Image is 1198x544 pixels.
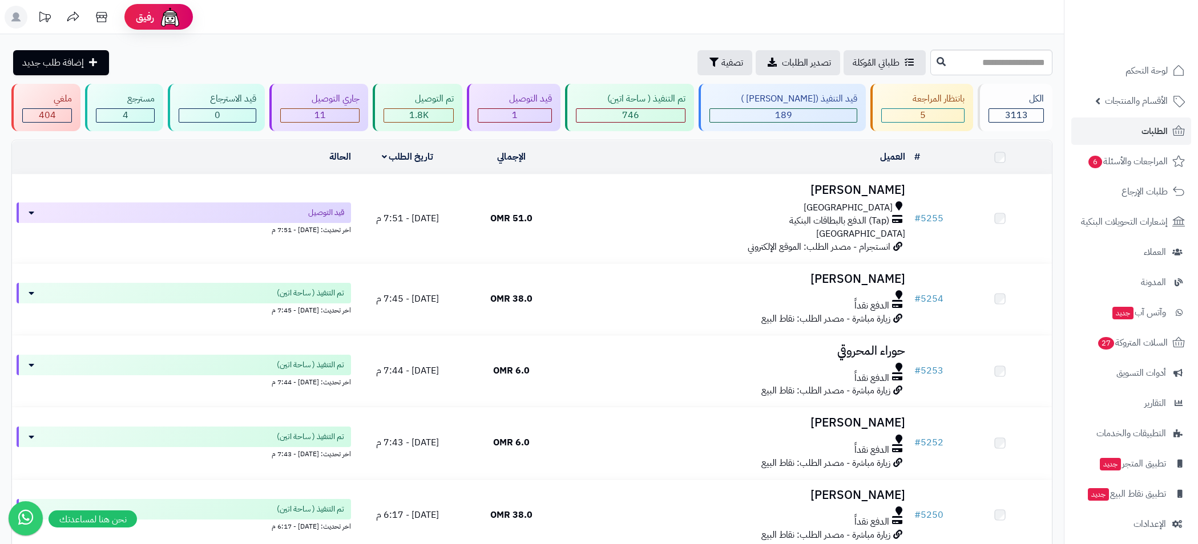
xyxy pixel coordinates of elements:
span: تم التنفيذ ( ساحة اتين) [277,287,344,299]
span: 6 [1088,156,1102,168]
a: # [914,150,920,164]
span: [DATE] - 7:44 م [376,364,439,377]
span: [GEOGRAPHIC_DATA] [804,201,893,214]
span: تطبيق المتجر [1099,456,1166,472]
div: 1 [478,109,551,122]
h3: [PERSON_NAME] [568,184,905,197]
span: 189 [775,108,792,122]
div: 4 [96,109,154,122]
span: الطلبات [1141,123,1168,139]
a: التقارير [1071,389,1191,417]
a: التطبيقات والخدمات [1071,420,1191,447]
a: تم التوصيل 1.8K [370,84,465,131]
a: #5252 [914,436,943,449]
span: المراجعات والأسئلة [1087,153,1168,169]
span: إشعارات التحويلات البنكية [1081,214,1168,230]
span: 0 [215,108,220,122]
span: جديد [1112,307,1134,319]
a: العميل [880,150,905,164]
a: #5255 [914,212,943,225]
a: تحديثات المنصة [30,6,59,31]
span: طلبات الإرجاع [1122,184,1168,200]
span: الدفع نقداً [854,372,889,385]
a: العملاء [1071,238,1191,266]
span: زيارة مباشرة - مصدر الطلب: نقاط البيع [761,456,890,470]
span: تم التنفيذ ( ساحة اتين) [277,431,344,442]
a: الإجمالي [497,150,526,164]
span: زيارة مباشرة - مصدر الطلب: نقاط البيع [761,528,890,542]
span: [GEOGRAPHIC_DATA] [816,227,905,241]
span: جديد [1088,488,1109,501]
a: ملغي 404 [9,84,83,131]
span: # [914,508,921,522]
span: الدفع نقداً [854,444,889,457]
a: طلباتي المُوكلة [844,50,926,75]
div: تم التوصيل [384,92,454,105]
a: مسترجع 4 [83,84,166,131]
a: إضافة طلب جديد [13,50,109,75]
div: اخر تحديث: [DATE] - 7:44 م [17,375,351,387]
span: 3113 [1005,108,1028,122]
a: طلبات الإرجاع [1071,178,1191,205]
div: اخر تحديث: [DATE] - 6:17 م [17,519,351,531]
span: المدونة [1141,274,1166,290]
span: 6.0 OMR [493,436,530,449]
span: [DATE] - 7:45 م [376,292,439,306]
span: 1 [512,108,518,122]
div: قيد التنفيذ ([PERSON_NAME] ) [709,92,857,105]
a: المراجعات والأسئلة6 [1071,148,1191,175]
div: تم التنفيذ ( ساحة اتين) [576,92,685,105]
span: 6.0 OMR [493,364,530,377]
a: قيد التوصيل 1 [465,84,563,131]
span: جديد [1100,458,1121,470]
span: [DATE] - 6:17 م [376,508,439,522]
a: تاريخ الطلب [382,150,434,164]
div: ملغي [22,92,72,105]
span: التقارير [1144,395,1166,411]
span: زيارة مباشرة - مصدر الطلب: نقاط البيع [761,384,890,397]
span: [DATE] - 7:43 م [376,436,439,449]
a: الإعدادات [1071,510,1191,538]
a: تصدير الطلبات [756,50,840,75]
div: اخر تحديث: [DATE] - 7:51 م [17,223,351,235]
span: الأقسام والمنتجات [1105,93,1168,109]
a: الطلبات [1071,117,1191,145]
div: 0 [179,109,256,122]
h3: حوراء المحروقي [568,344,905,358]
a: #5253 [914,364,943,377]
a: أدوات التسويق [1071,359,1191,387]
span: الإعدادات [1134,516,1166,532]
a: الكل3113 [975,84,1055,131]
span: تم التنفيذ ( ساحة اتين) [277,504,344,515]
span: طلباتي المُوكلة [853,56,899,70]
span: 27 [1098,337,1114,350]
span: 38.0 OMR [490,508,533,522]
span: 38.0 OMR [490,292,533,306]
div: الكل [989,92,1044,105]
span: أدوات التسويق [1116,365,1166,381]
span: # [914,436,921,449]
a: المدونة [1071,269,1191,296]
a: بانتظار المراجعة 5 [868,84,975,131]
span: رفيق [136,10,154,24]
span: السلات المتروكة [1097,335,1168,351]
span: [DATE] - 7:51 م [376,212,439,225]
span: # [914,364,921,377]
a: السلات المتروكة27 [1071,329,1191,356]
span: التطبيقات والخدمات [1096,425,1166,441]
div: 404 [23,109,71,122]
span: 1.8K [409,108,429,122]
span: # [914,212,921,225]
a: الحالة [329,150,351,164]
span: 404 [39,108,56,122]
span: 4 [123,108,128,122]
a: إشعارات التحويلات البنكية [1071,208,1191,236]
div: 1753 [384,109,453,122]
span: تصدير الطلبات [782,56,831,70]
div: قيد التوصيل [478,92,552,105]
span: 5 [920,108,926,122]
a: قيد الاسترجاع 0 [166,84,267,131]
a: #5254 [914,292,943,306]
a: لوحة التحكم [1071,57,1191,84]
div: 11 [281,109,359,122]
